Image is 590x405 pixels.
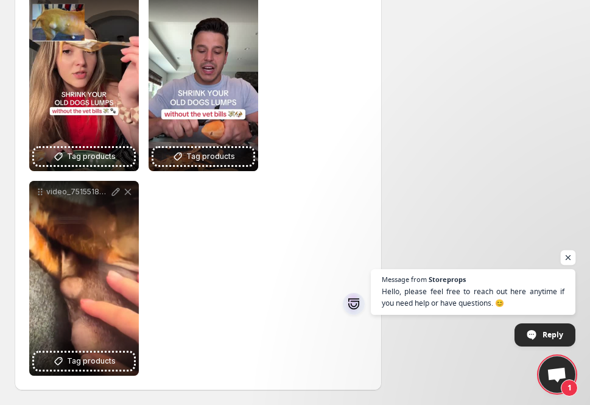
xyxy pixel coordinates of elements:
[186,150,235,163] span: Tag products
[153,148,253,165] button: Tag products
[382,276,427,283] span: Message from
[29,181,139,376] div: video_7515518992199486750Tag products
[67,355,116,367] span: Tag products
[429,276,466,283] span: Storeprops
[34,148,134,165] button: Tag products
[382,286,564,309] span: Hello, please feel free to reach out here anytime if you need help or have questions. 😊
[561,379,578,396] span: 1
[539,356,575,393] a: Open chat
[67,150,116,163] span: Tag products
[34,353,134,370] button: Tag products
[46,187,110,197] p: video_7515518992199486750
[543,324,563,345] span: Reply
